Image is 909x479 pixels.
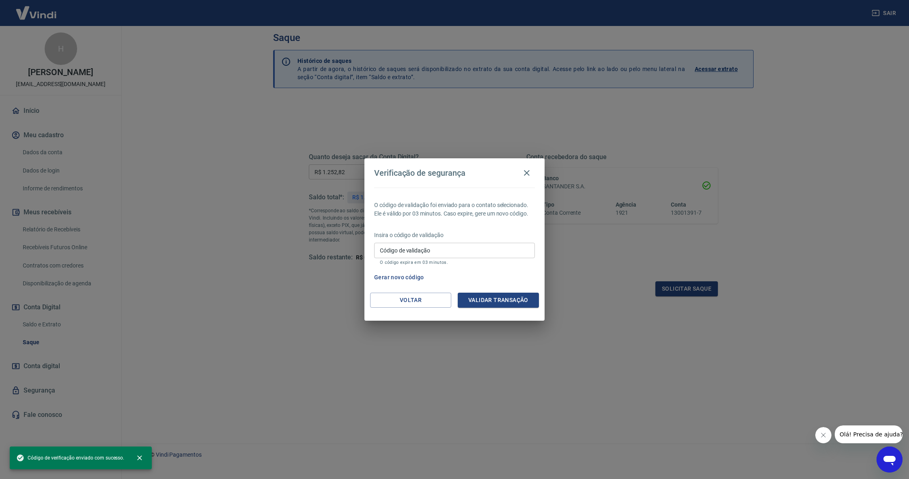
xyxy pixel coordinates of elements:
[131,449,149,467] button: close
[877,447,903,473] iframe: Botão para abrir a janela de mensagens
[5,6,68,12] span: Olá! Precisa de ajuda?
[815,427,831,443] iframe: Fechar mensagem
[370,293,451,308] button: Voltar
[835,425,903,443] iframe: Mensagem da empresa
[374,168,465,178] h4: Verificação de segurança
[374,201,535,218] p: O código de validação foi enviado para o contato selecionado. Ele é válido por 03 minutos. Caso e...
[374,231,535,239] p: Insira o código de validação
[458,293,539,308] button: Validar transação
[380,260,529,265] p: O código expira em 03 minutos.
[371,270,427,285] button: Gerar novo código
[16,454,124,462] span: Código de verificação enviado com sucesso.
